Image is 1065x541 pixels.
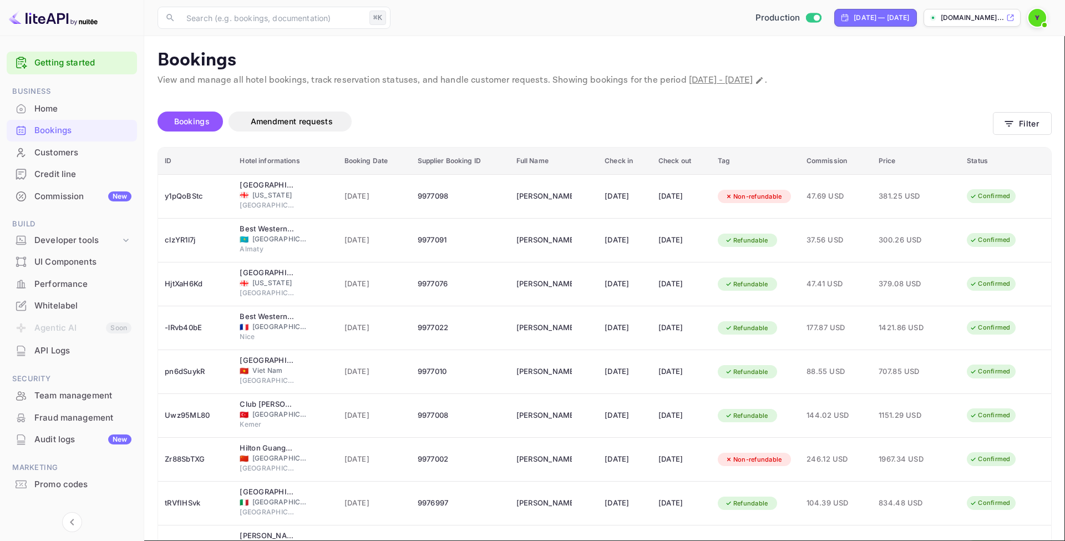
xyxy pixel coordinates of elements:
th: Full Name [510,148,599,175]
th: Supplier Booking ID [411,148,510,175]
span: [DATE] [344,453,404,466]
div: Andrey Shvedonenko [516,363,572,381]
div: y1pQoBStc [165,188,226,205]
div: Yulia Isaeva [516,188,572,205]
th: Hotel informations [233,148,337,175]
span: [GEOGRAPHIC_DATA] [252,322,308,332]
th: Booking Date [338,148,411,175]
div: Refundable [718,365,775,379]
div: Confirmed [962,277,1017,291]
span: Business [7,85,137,98]
div: Fraud management [34,412,131,424]
div: Confirmed [962,408,1017,422]
div: [DATE] [658,275,704,293]
span: 144.02 USD [807,409,865,422]
div: 9977002 [418,451,503,468]
div: New [108,434,131,444]
div: [DATE] [605,188,645,205]
span: Italy [240,499,248,506]
div: API Logs [34,345,131,357]
div: [DATE] [658,451,704,468]
div: Adamas Boutique Hotel Nha Trang [240,355,295,366]
div: [DATE] — [DATE] [854,13,909,23]
span: Georgia [240,280,248,287]
span: [DATE] [344,409,404,422]
div: Confirmed [962,452,1017,466]
div: 9977022 [418,319,503,337]
th: Tag [711,148,800,175]
div: [DATE] [605,451,645,468]
div: [DATE] [658,188,704,205]
div: Developer tools [34,234,120,247]
div: NIKOLAI ZAGRIADSKII [516,407,572,424]
span: [GEOGRAPHIC_DATA] [240,463,295,473]
div: [DATE] [605,319,645,337]
div: OLGA LUKIANOVA [516,319,572,337]
div: UI Components [34,256,131,269]
span: [DATE] [344,366,404,378]
th: ID [158,148,233,175]
span: [US_STATE] [252,190,308,200]
div: New [108,191,131,201]
span: 1967.34 USD [879,453,934,466]
button: Collapse navigation [62,512,82,532]
span: Kazakhstan [240,236,248,243]
input: Search (e.g. bookings, documentation) [180,7,365,29]
div: [DATE] [658,494,704,512]
div: -lRvb40bE [165,319,226,337]
div: Confirmed [962,496,1017,510]
span: [GEOGRAPHIC_DATA] [240,507,295,517]
span: [DATE] [344,190,404,203]
span: Georgia [240,191,248,199]
span: Build [7,218,137,230]
button: Filter [993,112,1052,135]
div: Customers [34,146,131,159]
th: Commission [800,148,872,175]
div: Non-refundable [718,190,789,204]
div: [DATE] [605,407,645,424]
div: Best Western Lakmi Nice [240,311,295,322]
div: Bookings [34,124,131,137]
div: Switch to Sandbox mode [751,12,826,24]
span: [GEOGRAPHIC_DATA] [252,234,308,244]
th: Check out [652,148,711,175]
div: Whitelabel [34,300,131,312]
span: Viet Nam [252,366,308,376]
div: [DATE] [605,231,645,249]
span: [GEOGRAPHIC_DATA] [240,376,295,386]
div: Confirmed [962,365,1017,378]
span: 707.85 USD [879,366,934,378]
span: Kemer [240,419,295,429]
div: account-settings tabs [158,112,993,132]
div: Confirmed [962,233,1017,247]
div: Performance [34,278,131,291]
div: Home [34,103,131,115]
div: Refundable [718,277,775,291]
div: 9976997 [418,494,503,512]
div: Nadin Vosheikina [516,451,572,468]
div: Hilton Guangzhou Tianhe [240,443,295,454]
div: Promo codes [34,478,131,491]
div: [DATE] [605,275,645,293]
span: [DATE] [344,278,404,290]
div: [DATE] [605,494,645,512]
span: 177.87 USD [807,322,865,334]
span: Türkiye [240,411,248,418]
span: France [240,323,248,331]
span: [GEOGRAPHIC_DATA] [252,497,308,507]
span: 834.48 USD [879,497,934,509]
span: Almaty [240,244,295,254]
div: Nataliia Bezusova [516,275,572,293]
span: 300.26 USD [879,234,934,246]
span: 1151.29 USD [879,409,934,422]
div: clzYR1l7j [165,231,226,249]
div: [DATE] [605,363,645,381]
div: [DATE] [658,363,704,381]
span: 47.69 USD [807,190,865,203]
div: ⌘K [369,11,386,25]
div: Club Marco Polo [240,399,295,410]
span: 88.55 USD [807,366,865,378]
div: Refundable [718,234,775,247]
span: [DATE] [344,497,404,509]
span: [DATE] [344,322,404,334]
